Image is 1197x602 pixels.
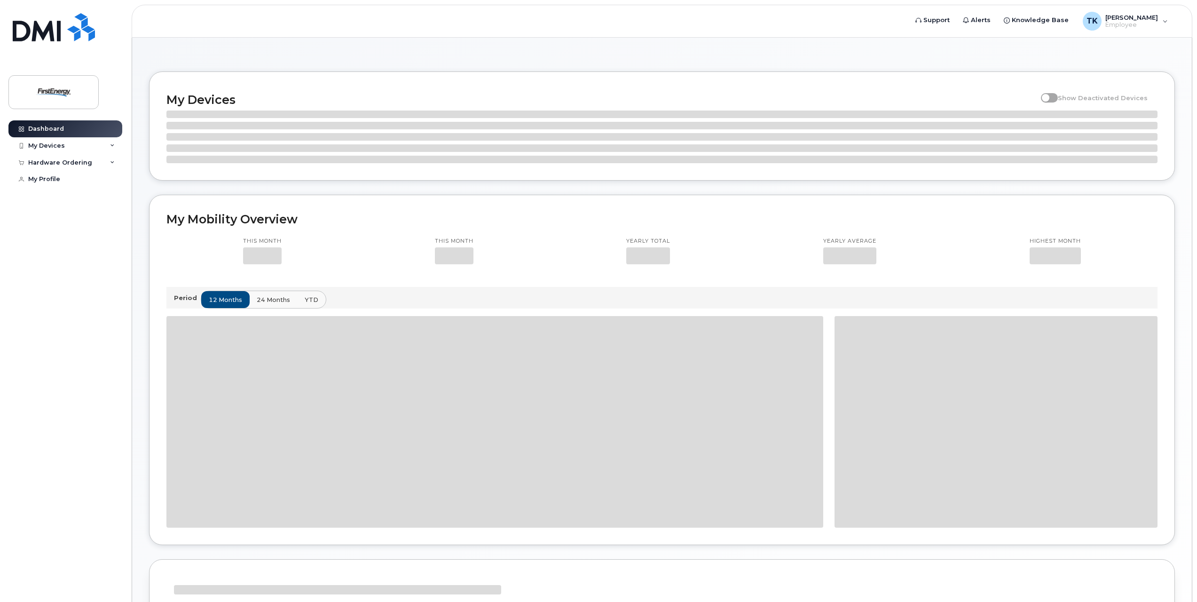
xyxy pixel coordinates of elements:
p: This month [243,238,282,245]
p: Period [174,293,201,302]
span: 24 months [257,295,290,304]
p: Highest month [1030,238,1081,245]
input: Show Deactivated Devices [1041,89,1048,96]
h2: My Mobility Overview [166,212,1158,226]
p: Yearly total [626,238,670,245]
span: Show Deactivated Devices [1058,94,1148,102]
p: Yearly average [823,238,876,245]
p: This month [435,238,473,245]
h2: My Devices [166,93,1036,107]
span: YTD [305,295,318,304]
